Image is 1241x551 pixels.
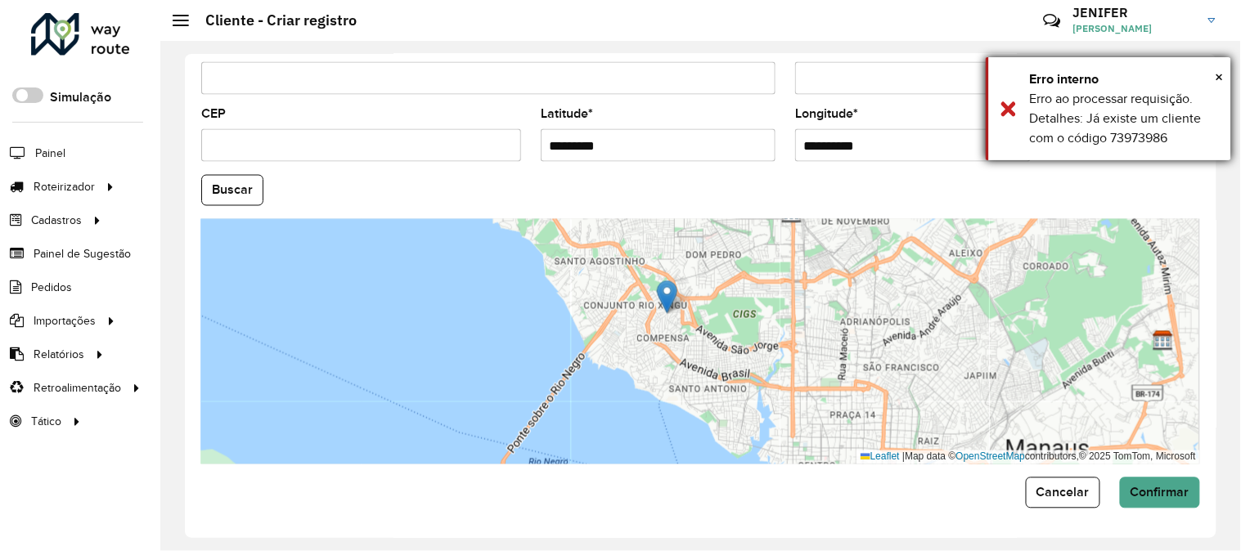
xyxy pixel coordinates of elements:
[34,379,121,396] span: Retroalimentação
[657,280,677,314] img: Marker
[1030,69,1219,89] div: Erro interno
[541,104,593,123] label: Latitude
[31,279,72,296] span: Pedidos
[34,312,96,329] span: Importações
[861,451,900,463] a: Leaflet
[35,145,65,162] span: Painel
[34,178,95,195] span: Roteirizador
[795,104,858,123] label: Longitude
[189,11,357,29] h2: Cliente - Criar registro
[1036,486,1090,499] span: Cancelar
[1131,486,1189,499] span: Confirmar
[31,413,61,430] span: Tático
[1216,65,1224,89] button: Close
[50,87,111,107] label: Simulação
[31,212,82,229] span: Cadastros
[1216,68,1224,86] span: ×
[902,451,905,463] span: |
[956,451,1026,463] a: OpenStreetMap
[857,450,1200,464] div: Map data © contributors,© 2025 TomTom, Microsoft
[1026,477,1100,508] button: Cancelar
[1030,89,1219,148] div: Erro ao processar requisição. Detalhes: Já existe um cliente com o código 73973986
[1153,330,1174,352] img: Fretado - Arosuco Aromas
[1073,5,1196,20] h3: JENIFER
[34,346,84,363] span: Relatórios
[1073,21,1196,36] span: [PERSON_NAME]
[1120,477,1200,508] button: Confirmar
[1034,3,1069,38] a: Contato Rápido
[34,245,131,262] span: Painel de Sugestão
[201,104,226,123] label: CEP
[201,175,263,206] button: Buscar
